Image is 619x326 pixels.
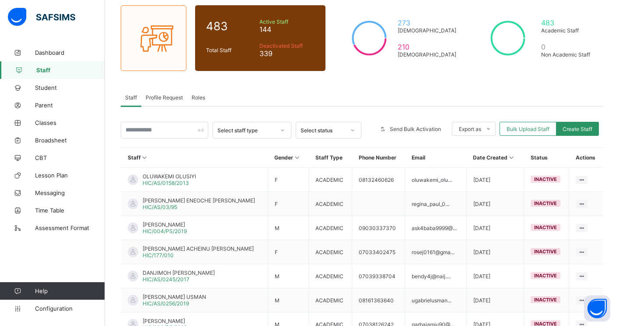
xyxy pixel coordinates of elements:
[143,276,189,283] span: HIC/AS/0245/2017
[143,318,187,324] span: [PERSON_NAME]
[405,168,467,192] td: oluwakemi_olu...
[125,94,137,101] span: Staff
[35,84,105,91] span: Student
[352,148,405,168] th: Phone Number
[35,119,105,126] span: Classes
[459,126,481,132] span: Export as
[268,216,309,240] td: M
[143,252,174,259] span: HIC/177/010
[309,264,352,288] td: ACADEMIC
[204,45,257,56] div: Total Staff
[143,300,189,307] span: HIC/AS/0256/2019
[8,8,75,26] img: safsims
[569,148,603,168] th: Actions
[192,94,205,101] span: Roles
[507,154,515,161] i: Sort in Ascending Order
[524,148,569,168] th: Status
[143,245,254,252] span: [PERSON_NAME] ACHEINU [PERSON_NAME]
[301,127,345,134] div: Select status
[390,126,441,132] span: Send Bulk Activation
[35,137,105,144] span: Broadsheet
[466,148,524,168] th: Date Created
[466,264,524,288] td: [DATE]
[405,192,467,216] td: regina_paul_0...
[534,176,557,182] span: inactive
[398,51,456,58] span: [DEMOGRAPHIC_DATA]
[293,154,301,161] i: Sort in Ascending Order
[541,43,592,51] span: 0
[141,154,148,161] i: Sort in Ascending Order
[35,287,105,294] span: Help
[563,126,592,132] span: Create Staff
[35,224,105,231] span: Assessment Format
[405,148,467,168] th: Email
[36,67,105,74] span: Staff
[398,18,456,27] span: 273
[466,288,524,312] td: [DATE]
[534,224,557,230] span: inactive
[541,51,592,58] span: Non Academic Staff
[466,192,524,216] td: [DATE]
[352,216,405,240] td: 09030337370
[35,189,105,196] span: Messaging
[259,43,315,49] span: Deactivated Staff
[466,240,524,264] td: [DATE]
[309,148,352,168] th: Staff Type
[35,305,105,312] span: Configuration
[405,264,467,288] td: bendy4j@naij....
[259,49,315,58] span: 339
[405,240,467,264] td: rosej0161@gma...
[35,154,105,161] span: CBT
[534,200,557,206] span: inactive
[534,248,557,255] span: inactive
[541,18,592,27] span: 483
[309,240,352,264] td: ACADEMIC
[309,192,352,216] td: ACADEMIC
[352,168,405,192] td: 08132460626
[398,27,456,34] span: [DEMOGRAPHIC_DATA]
[352,288,405,312] td: 08161363640
[143,204,177,210] span: HIC/AS/03/95
[507,126,549,132] span: Bulk Upload Staff
[35,207,105,214] span: Time Table
[534,273,557,279] span: inactive
[259,25,315,34] span: 144
[259,18,315,25] span: Active Staff
[309,168,352,192] td: ACADEMIC
[143,294,206,300] span: [PERSON_NAME] USMAN
[268,192,309,216] td: F
[398,43,456,51] span: 210
[143,197,255,204] span: [PERSON_NAME] ENEOCHE [PERSON_NAME]
[405,216,467,240] td: ask4baba9999@...
[541,27,592,34] span: Academic Staff
[35,49,105,56] span: Dashboard
[143,228,187,234] span: HIC/004/PS/2019
[268,288,309,312] td: M
[268,168,309,192] td: F
[352,264,405,288] td: 07039338704
[206,19,255,33] span: 483
[584,295,610,322] button: Open asap
[268,240,309,264] td: F
[466,168,524,192] td: [DATE]
[35,172,105,179] span: Lesson Plan
[146,94,183,101] span: Profile Request
[143,173,196,180] span: OLUWAKEMI OLUSIYI
[405,288,467,312] td: ugabrielusman...
[121,148,268,168] th: Staff
[309,216,352,240] td: ACADEMIC
[352,240,405,264] td: 07033402475
[466,216,524,240] td: [DATE]
[534,297,557,303] span: inactive
[143,180,189,186] span: HIC/AS/0158/2013
[268,264,309,288] td: M
[143,269,215,276] span: DANJIMOH [PERSON_NAME]
[35,102,105,109] span: Parent
[309,288,352,312] td: ACADEMIC
[217,127,275,134] div: Select staff type
[268,148,309,168] th: Gender
[143,221,187,228] span: [PERSON_NAME]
